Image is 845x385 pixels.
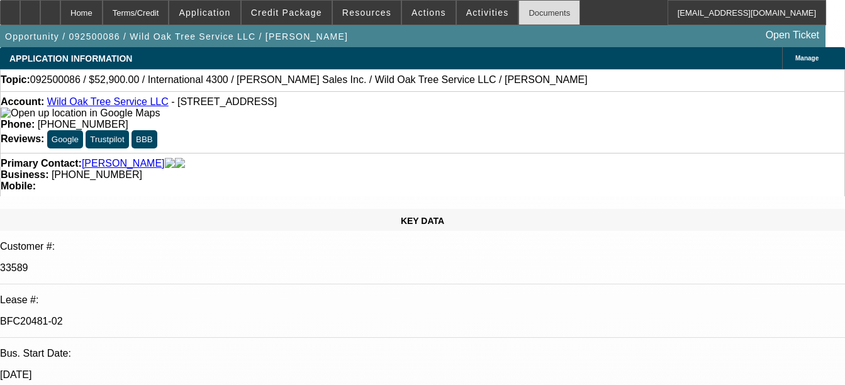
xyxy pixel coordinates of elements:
[1,181,36,191] strong: Mobile:
[1,169,48,180] strong: Business:
[165,158,175,169] img: facebook-icon.png
[5,31,348,42] span: Opportunity / 092500086 / Wild Oak Tree Service LLC / [PERSON_NAME]
[411,8,446,18] span: Actions
[30,74,588,86] span: 092500086 / $52,900.00 / International 4300 / [PERSON_NAME] Sales Inc. / Wild Oak Tree Service LL...
[1,119,35,130] strong: Phone:
[171,96,277,107] span: - [STREET_ADDRESS]
[179,8,230,18] span: Application
[86,130,128,148] button: Trustpilot
[47,96,169,107] a: Wild Oak Tree Service LLC
[457,1,518,25] button: Activities
[38,119,128,130] span: [PHONE_NUMBER]
[169,1,240,25] button: Application
[47,130,83,148] button: Google
[1,158,82,169] strong: Primary Contact:
[52,169,142,180] span: [PHONE_NUMBER]
[175,158,185,169] img: linkedin-icon.png
[1,133,44,144] strong: Reviews:
[1,108,160,119] img: Open up location in Google Maps
[466,8,509,18] span: Activities
[251,8,322,18] span: Credit Package
[242,1,332,25] button: Credit Package
[132,130,157,148] button: BBB
[82,158,165,169] a: [PERSON_NAME]
[401,216,444,226] span: KEY DATA
[1,108,160,118] a: View Google Maps
[342,8,391,18] span: Resources
[333,1,401,25] button: Resources
[1,96,44,107] strong: Account:
[9,53,132,64] span: APPLICATION INFORMATION
[1,74,30,86] strong: Topic:
[795,55,819,62] span: Manage
[761,25,824,46] a: Open Ticket
[402,1,456,25] button: Actions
